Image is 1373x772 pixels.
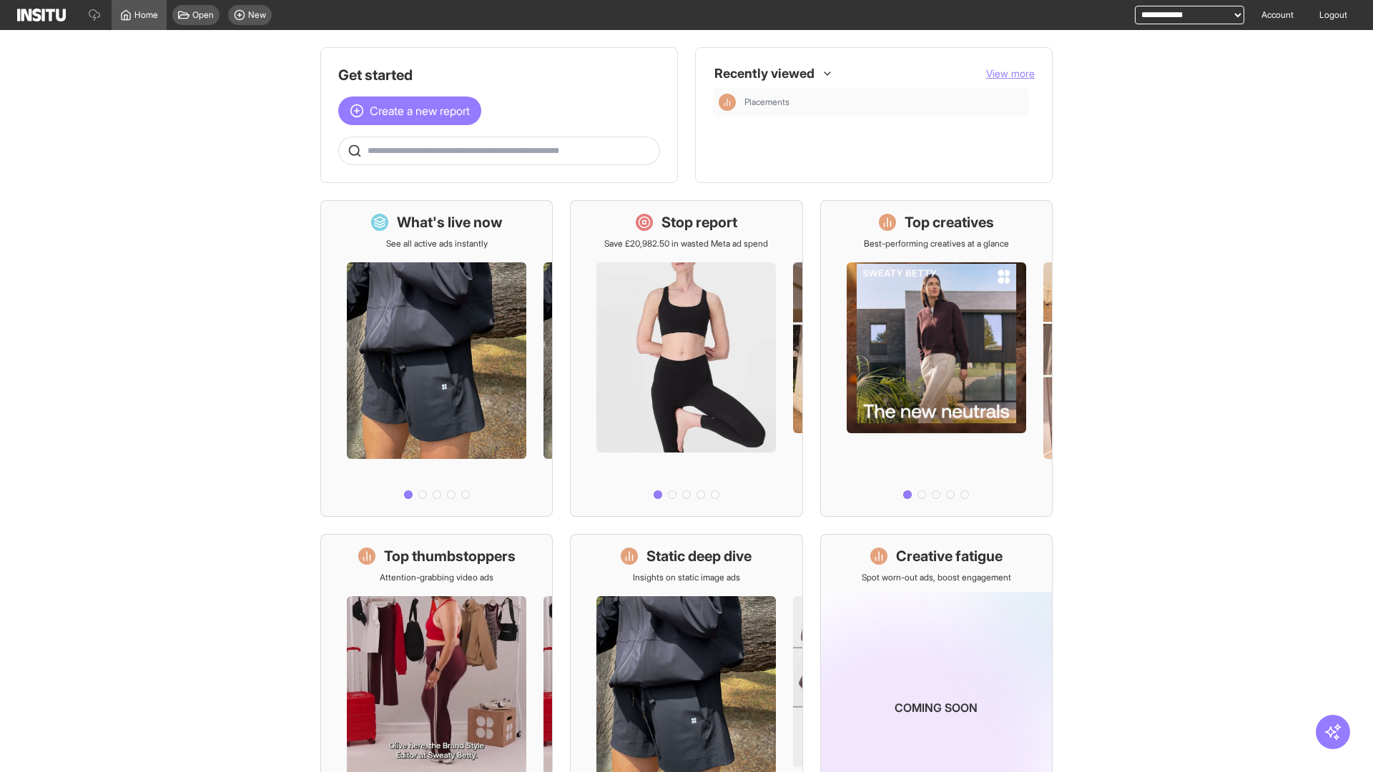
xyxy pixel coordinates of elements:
h1: Get started [338,65,660,85]
p: See all active ads instantly [386,238,488,249]
a: Top creativesBest-performing creatives at a glance [820,200,1053,517]
div: Insights [719,94,736,111]
span: View more [986,67,1035,79]
a: Stop reportSave £20,982.50 in wasted Meta ad spend [570,200,802,517]
p: Best-performing creatives at a glance [864,238,1009,249]
span: Create a new report [370,102,470,119]
h1: What's live now [397,212,503,232]
span: Placements [744,96,1023,108]
span: New [248,9,266,21]
img: Logo [17,9,66,21]
span: Home [134,9,158,21]
button: View more [986,66,1035,81]
p: Save £20,982.50 in wasted Meta ad spend [604,238,768,249]
h1: Stop report [661,212,737,232]
h1: Top thumbstoppers [384,546,516,566]
span: Open [192,9,214,21]
p: Attention-grabbing video ads [380,572,493,583]
h1: Static deep dive [646,546,752,566]
p: Insights on static image ads [633,572,740,583]
a: What's live nowSee all active ads instantly [320,200,553,517]
span: Placements [744,96,789,108]
h1: Top creatives [905,212,994,232]
button: Create a new report [338,96,481,125]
